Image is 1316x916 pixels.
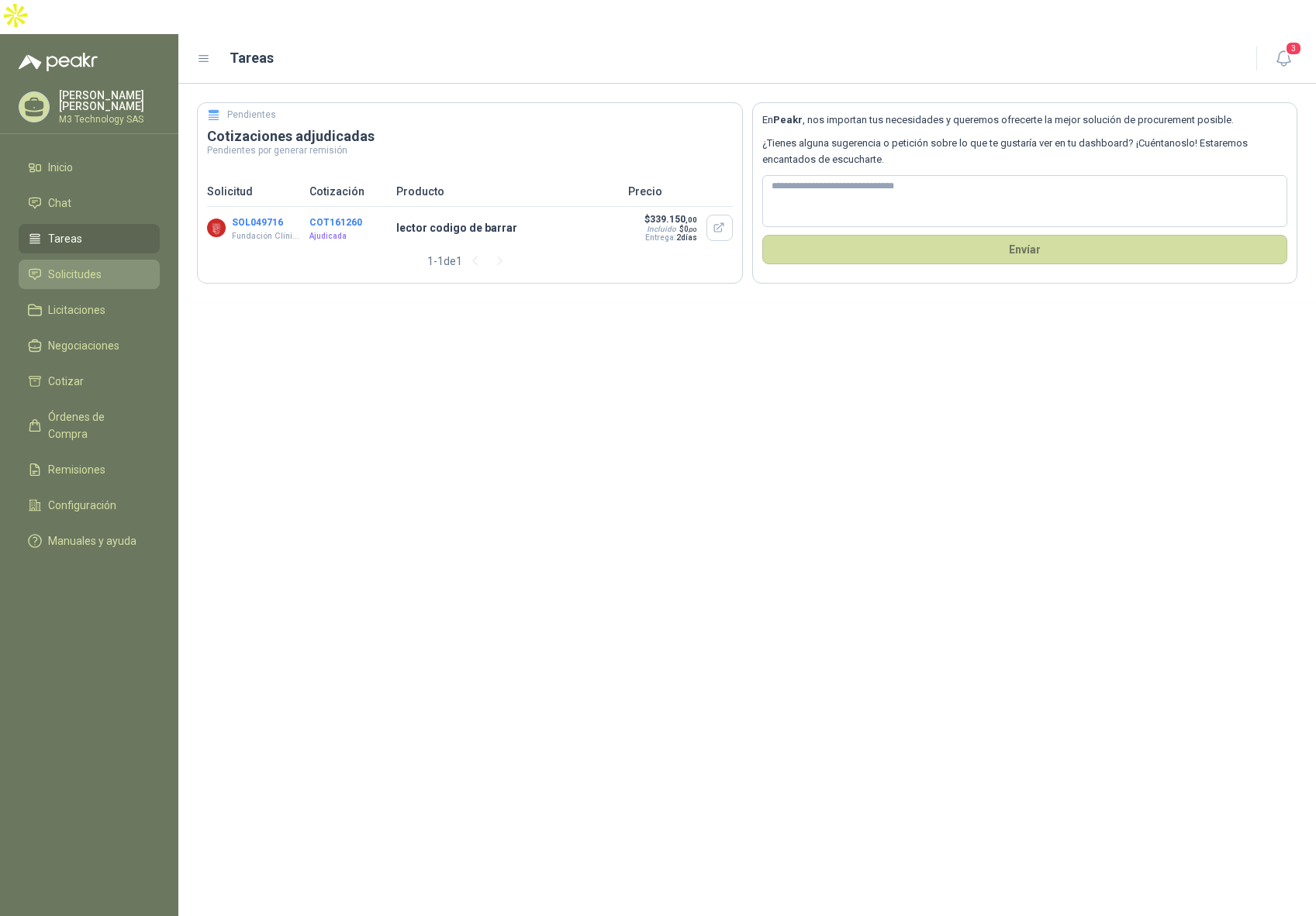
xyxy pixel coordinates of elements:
[19,331,160,360] a: Negociaciones
[207,219,226,237] img: Company Logo
[48,461,105,478] span: Remisiones
[19,224,160,253] a: Tareas
[48,497,116,514] span: Configuración
[59,90,160,112] p: [PERSON_NAME] [PERSON_NAME]
[19,295,160,325] a: Licitaciones
[644,233,697,242] p: Entrega:
[207,146,733,155] p: Pendientes por generar remisión
[684,225,697,233] span: 0
[396,183,619,200] p: Producto
[309,230,387,243] p: Ajudicada
[309,183,387,200] p: Cotización
[1285,41,1302,56] span: 3
[19,526,160,556] a: Manuales y ayuda
[19,53,98,71] img: Logo peakr
[676,233,697,242] span: 2 días
[628,183,733,200] p: Precio
[48,195,71,212] span: Chat
[679,225,697,233] span: $
[48,301,105,319] span: Licitaciones
[762,112,1288,128] p: En , nos importan tus necesidades y queremos ofrecerte la mejor solución de procurement posible.
[48,337,119,354] span: Negociaciones
[48,266,102,283] span: Solicitudes
[19,153,160,182] a: Inicio
[230,47,274,69] h1: Tareas
[48,408,145,443] span: Órdenes de Compra
[773,114,803,126] b: Peakr
[48,159,73,176] span: Inicio
[647,225,676,233] div: Incluido
[396,219,619,236] p: lector codigo de barrar
[232,217,283,228] button: SOL049716
[227,108,276,122] h5: Pendientes
[19,367,160,396] a: Cotizar
[686,215,697,224] span: ,00
[309,217,362,228] button: COT161260
[207,127,733,146] h3: Cotizaciones adjudicadas
[427,249,512,274] div: 1 - 1 de 1
[689,226,697,233] span: ,00
[19,491,160,520] a: Configuración
[19,260,160,289] a: Solicitudes
[232,230,302,243] p: Fundación Clínica Shaio
[19,455,160,484] a: Remisiones
[207,183,300,200] p: Solicitud
[59,115,160,124] p: M3 Technology SAS
[1269,45,1297,73] button: 3
[650,214,697,225] span: 339.150
[644,214,697,225] p: $
[48,373,84,390] span: Cotizar
[19,402,160,449] a: Órdenes de Compra
[762,136,1288,167] p: ¿Tienes alguna sugerencia o petición sobre lo que te gustaría ver en tu dashboard? ¡Cuéntanoslo! ...
[48,532,136,549] span: Manuales y ayuda
[19,188,160,218] a: Chat
[762,235,1288,264] button: Envíar
[48,230,82,247] span: Tareas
